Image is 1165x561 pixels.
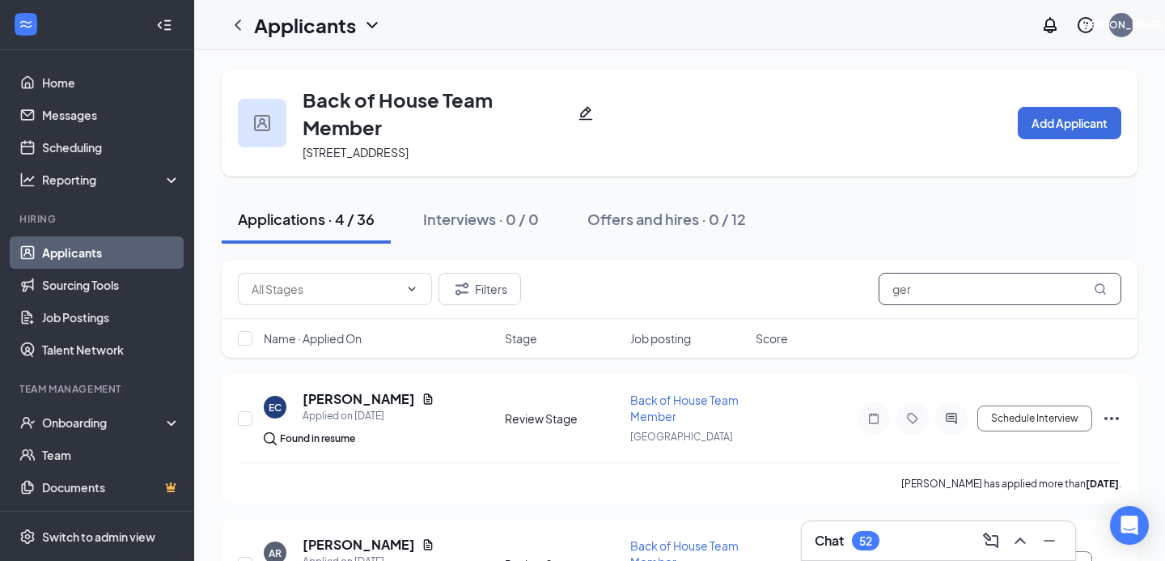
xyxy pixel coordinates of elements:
[238,209,375,229] div: Applications · 4 / 36
[815,532,844,550] h3: Chat
[1102,409,1121,428] svg: Ellipses
[505,330,537,346] span: Stage
[630,330,691,346] span: Job posting
[630,431,733,443] span: [GEOGRAPHIC_DATA]
[1007,528,1033,554] button: ChevronUp
[1010,531,1030,550] svg: ChevronUp
[19,382,177,396] div: Team Management
[42,439,180,471] a: Team
[303,536,415,554] h5: [PERSON_NAME]
[1086,478,1119,490] b: [DATE]
[1036,528,1062,554] button: Minimize
[19,529,36,545] svg: Settings
[42,414,167,431] div: Onboarding
[42,269,180,301] a: Sourcing Tools
[630,393,739,423] span: Back of House Team Member
[859,534,872,548] div: 52
[280,431,355,447] div: Found in resume
[228,15,248,35] svg: ChevronLeft
[1040,15,1060,35] svg: Notifications
[42,504,180,536] a: SurveysCrown
[901,477,1121,491] p: [PERSON_NAME] has applied more than .
[42,236,180,269] a: Applicants
[981,531,1001,550] svg: ComposeMessage
[42,99,180,131] a: Messages
[18,16,34,32] svg: WorkstreamLogo
[42,334,180,366] a: Talent Network
[977,406,1092,431] button: Schedule Interview
[303,408,434,424] div: Applied on [DATE]
[269,401,282,414] div: EC
[42,529,155,545] div: Switch to admin view
[1076,15,1095,35] svg: QuestionInfo
[879,273,1121,305] input: Search in applications
[423,209,539,229] div: Interviews · 0 / 0
[1094,283,1107,295] svg: MagnifyingGlass
[252,280,399,298] input: All Stages
[978,528,1004,554] button: ComposeMessage
[578,105,594,121] svg: Pencil
[42,301,180,334] a: Job Postings
[438,273,521,305] button: Filter Filters
[303,390,415,408] h5: [PERSON_NAME]
[452,279,472,299] svg: Filter
[42,131,180,164] a: Scheduling
[303,86,571,141] h3: Back of House Team Member
[156,17,172,33] svg: Collapse
[269,546,282,560] div: AR
[1110,506,1149,545] div: Open Intercom Messenger
[303,145,409,159] span: [STREET_ADDRESS]
[422,538,434,551] svg: Document
[864,412,883,425] svg: Note
[19,414,36,431] svg: UserCheck
[1018,107,1121,139] button: Add Applicant
[19,212,177,226] div: Hiring
[254,11,356,39] h1: Applicants
[1040,531,1059,550] svg: Minimize
[422,393,434,406] svg: Document
[42,66,180,99] a: Home
[903,412,922,425] svg: Tag
[264,432,277,445] img: search.bf7aa3482b7795d4f01b.svg
[1080,18,1163,32] div: [PERSON_NAME]
[42,471,180,504] a: DocumentsCrown
[264,330,362,346] span: Name · Applied On
[19,172,36,188] svg: Analysis
[254,115,270,131] img: user icon
[756,330,788,346] span: Score
[587,209,746,229] div: Offers and hires · 0 / 12
[405,283,418,295] svg: ChevronDown
[362,15,382,35] svg: ChevronDown
[942,412,961,425] svg: ActiveChat
[42,172,181,188] div: Reporting
[505,410,621,427] div: Review Stage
